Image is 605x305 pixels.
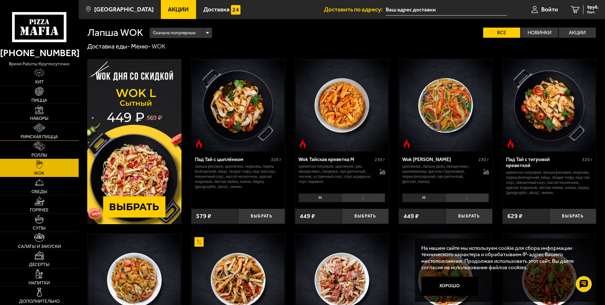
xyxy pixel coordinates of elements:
button: Выбрать [238,209,285,224]
span: Десерты [29,263,49,267]
li: M [299,193,342,202]
span: Обеды [31,190,47,194]
label: Акции [559,28,596,38]
img: Острое блюдо [402,139,411,149]
span: Дополнительно [19,299,60,304]
span: Доставка [203,6,230,12]
span: 449 ₽ [300,213,315,219]
img: 15daf4d41897b9f0e9f617042186c801.svg [231,5,240,15]
span: 320 г [271,157,281,162]
span: Акции [168,6,189,12]
img: Акционный [194,237,204,247]
span: Сначала популярные [153,27,195,39]
span: 579 ₽ [196,213,211,219]
a: Доставка еды- [87,42,130,50]
span: Войти [541,6,558,12]
a: Меню- [131,42,151,50]
img: Wok Карри М [399,59,492,152]
img: Пад Тай с цыплёнком [192,59,284,152]
span: Пицца [31,98,47,103]
span: Напитки [29,281,50,285]
span: 320 г [582,157,593,162]
img: Острое блюдо [506,139,515,149]
li: L [445,193,489,202]
span: 0 шт. [587,10,599,14]
label: Все [483,28,520,38]
a: Острое блюдоWok Тайская креветка M [295,59,389,152]
span: Супы [33,226,46,230]
span: 449 ₽ [404,213,419,219]
span: Римская пицца [21,135,58,139]
img: Пад Тай с тигровой креветкой [503,59,595,152]
span: WOK [34,171,44,176]
span: 230 г [375,157,385,162]
div: Wok [PERSON_NAME] [402,156,477,162]
button: Выбрать [445,209,492,224]
div: Пад Тай с цыплёнком [195,156,269,162]
img: Острое блюдо [194,139,204,149]
div: WOK [152,42,166,51]
p: лапша рисовая, цыпленок, морковь, перец болгарский, яйцо, творог тофу, пад тай соус, пикантный со... [195,164,281,189]
span: Хит [35,80,44,84]
span: Роллы [31,153,47,158]
a: Острое блюдоПад Тай с тигровой креветкой [503,59,596,152]
img: Острое блюдо [298,139,308,149]
li: M [402,193,445,202]
div: Пад Тай с тигровой креветкой [506,156,581,168]
li: L [342,193,385,202]
span: 629 ₽ [507,213,523,219]
span: Наборы [30,116,49,121]
p: На нашем сайте мы используем cookie для сбора информации технического характера и обрабатываем IP... [421,245,586,271]
h1: Лапша WOK [87,28,143,38]
span: Доставить по адресу: [324,6,386,12]
span: Салаты и закуски [18,244,61,249]
span: [GEOGRAPHIC_DATA] [94,6,154,12]
img: Wok Тайская креветка M [296,59,388,152]
button: Хорошо [421,277,478,296]
span: 230 г [478,157,489,162]
button: Выбрать [342,209,389,224]
p: креветка тигровая, цыпленок, рис, овощи микс, паприка, лук репчатый, чеснок, устричный соус, соус... [299,164,373,184]
a: Острое блюдоWok Карри М [399,59,492,152]
button: Выбрать [549,209,596,224]
span: Горячее [30,208,49,212]
input: Ваш адрес доставки [386,4,507,16]
label: Новинки [521,28,558,38]
p: креветка тигровая, лапша рисовая, морковь, перец болгарский, яйцо, творог тофу, пад тай соус, пик... [506,170,593,195]
span: 0 руб. [587,5,599,10]
a: Острое блюдоПад Тай с цыплёнком [191,59,285,152]
div: Wok Тайская креветка M [299,156,373,162]
p: цыпленок, лапша удон, овощи микс, шампиньоны, фасоль стручковая , перец болгарский, лук репчатый,... [402,164,477,184]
